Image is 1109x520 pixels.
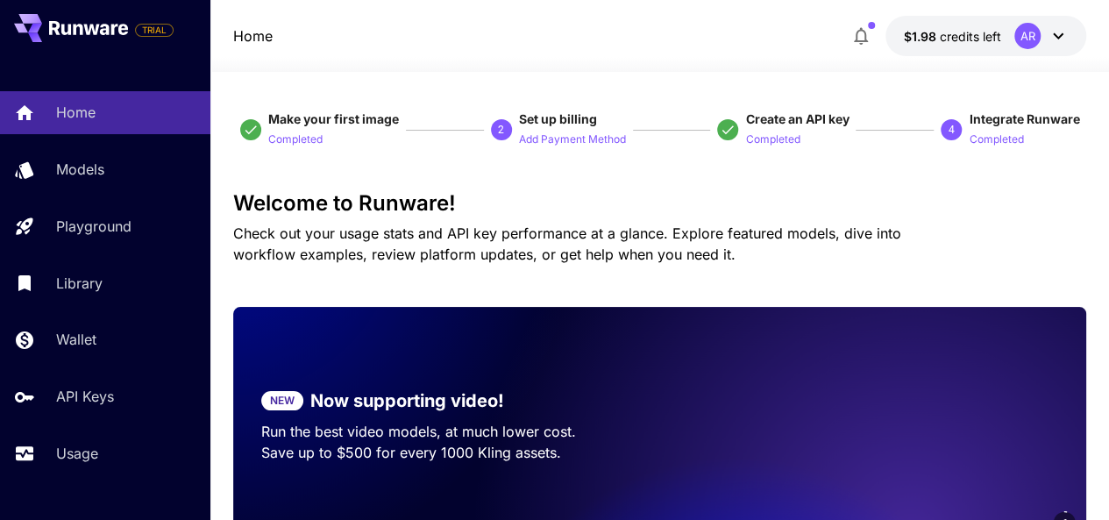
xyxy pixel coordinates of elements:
span: Check out your usage stats and API key performance at a glance. Explore featured models, dive int... [233,224,901,263]
p: 2 [498,122,504,138]
button: Completed [969,128,1023,149]
div: AR [1014,23,1041,49]
button: Add Payment Method [519,128,626,149]
p: Wallet [56,329,96,350]
span: Integrate Runware [969,111,1079,126]
p: NEW [270,393,295,409]
span: Create an API key [745,111,849,126]
p: Now supporting video! [310,388,504,414]
nav: breadcrumb [233,25,273,46]
p: Library [56,273,103,294]
h3: Welcome to Runware! [233,191,1087,216]
a: Home [233,25,273,46]
span: Add your payment card to enable full platform functionality. [135,19,174,40]
p: Completed [268,132,323,148]
span: $1.98 [903,29,939,44]
span: TRIAL [136,24,173,37]
p: Add Payment Method [519,132,626,148]
p: Completed [745,132,800,148]
button: $1.9764AR [885,16,1086,56]
p: Run the best video models, at much lower cost. [261,421,632,442]
p: Home [56,102,96,123]
span: credits left [939,29,1000,44]
p: API Keys [56,386,114,407]
p: Save up to $500 for every 1000 Kling assets. [261,442,632,463]
p: Usage [56,443,98,464]
span: Set up billing [519,111,597,126]
div: $1.9764 [903,27,1000,46]
button: Completed [745,128,800,149]
p: Playground [56,216,132,237]
p: Models [56,159,104,180]
button: Completed [268,128,323,149]
p: Completed [969,132,1023,148]
p: 4 [949,122,955,138]
span: Make your first image [268,111,399,126]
